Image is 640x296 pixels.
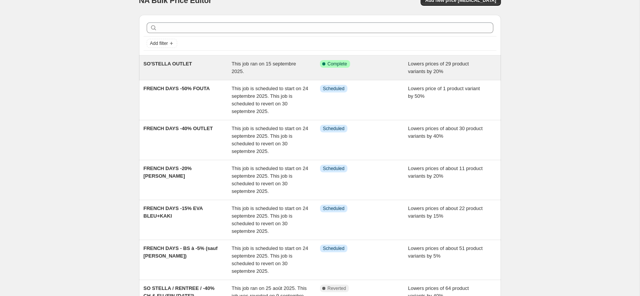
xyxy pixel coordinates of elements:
[408,126,483,139] span: Lowers prices of about 30 product variants by 40%
[408,61,469,74] span: Lowers prices of 29 product variants by 20%
[232,61,296,74] span: This job ran on 15 septembre 2025.
[232,86,308,114] span: This job is scheduled to start on 24 septembre 2025. This job is scheduled to revert on 30 septem...
[328,285,346,291] span: Reverted
[408,205,483,219] span: Lowers prices of about 22 product variants by 15%
[144,61,192,67] span: SO'STELLA OUTLET
[323,86,345,92] span: Scheduled
[232,126,308,154] span: This job is scheduled to start on 24 septembre 2025. This job is scheduled to revert on 30 septem...
[328,61,347,67] span: Complete
[408,245,483,259] span: Lowers prices of about 51 product variants by 5%
[232,205,308,234] span: This job is scheduled to start on 24 septembre 2025. This job is scheduled to revert on 30 septem...
[408,86,480,99] span: Lowers price of 1 product variant by 50%
[144,126,213,131] span: FRENCH DAYS -40% OUTLET
[150,40,168,46] span: Add filter
[147,39,177,48] button: Add filter
[408,166,483,179] span: Lowers prices of about 11 product variants by 20%
[144,166,192,179] span: FRENCH DAYS -20% [PERSON_NAME]
[232,245,308,274] span: This job is scheduled to start on 24 septembre 2025. This job is scheduled to revert on 30 septem...
[144,86,210,91] span: FRENCH DAYS -50% FOUTA
[323,126,345,132] span: Scheduled
[323,166,345,172] span: Scheduled
[323,205,345,212] span: Scheduled
[144,205,203,219] span: FRENCH DAYS -15% EVA BLEU+KAKI
[232,166,308,194] span: This job is scheduled to start on 24 septembre 2025. This job is scheduled to revert on 30 septem...
[144,245,218,259] span: FRENCH DAYS - BS à -5% (sauf [PERSON_NAME])
[323,245,345,251] span: Scheduled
